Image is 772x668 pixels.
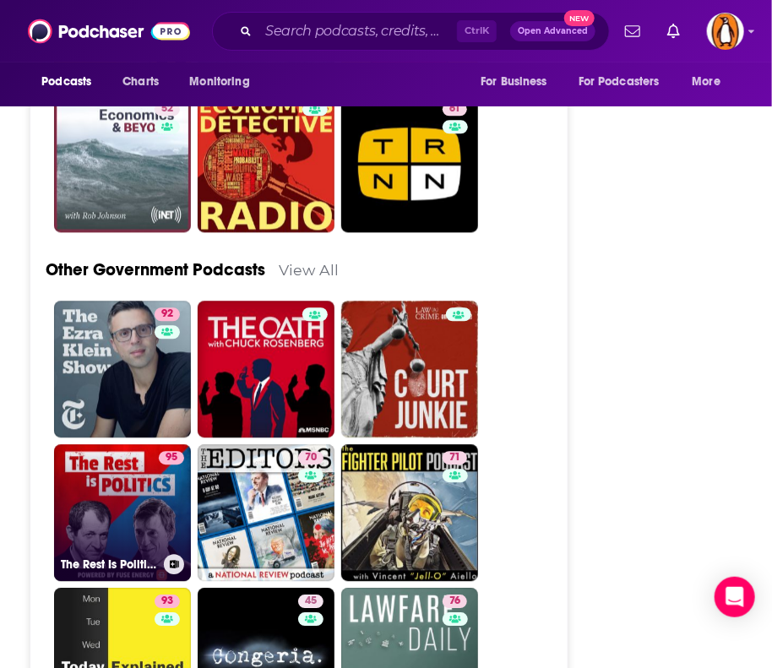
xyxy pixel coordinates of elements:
div: Search podcasts, credits, & more... [212,12,610,51]
input: Search podcasts, credits, & more... [258,18,457,45]
span: Logged in as penguin_portfolio [707,13,744,50]
a: 70 [298,451,323,464]
a: 45 [298,595,323,608]
button: open menu [469,66,568,98]
span: Ctrl K [457,20,497,42]
div: Open Intercom Messenger [715,577,755,617]
button: Show profile menu [707,13,744,50]
span: 70 [305,449,317,466]
span: 76 [449,593,460,610]
button: open menu [681,66,742,98]
span: For Business [481,70,547,94]
span: Podcasts [41,70,91,94]
a: 52 [155,102,180,116]
a: 52 [54,95,191,232]
span: Open Advanced [518,27,588,35]
span: 52 [161,100,173,117]
button: Open AdvancedNew [510,21,595,41]
a: 71 [443,451,467,464]
button: open menu [177,66,271,98]
span: More [693,70,721,94]
a: 95The Rest Is Politics [54,444,191,581]
button: open menu [30,66,113,98]
a: 61 [443,102,467,116]
span: 71 [449,449,460,466]
a: 93 [155,595,180,608]
a: 71 [341,444,478,581]
a: 61 [341,95,478,232]
span: 45 [305,593,317,610]
button: open menu [568,66,684,98]
span: Monitoring [189,70,249,94]
span: 95 [166,449,177,466]
span: For Podcasters [579,70,660,94]
span: 93 [161,593,173,610]
span: 92 [161,306,173,323]
a: 92 [54,301,191,437]
a: 70 [198,444,334,581]
a: View All [279,261,339,279]
a: 92 [155,307,180,321]
span: Charts [122,70,159,94]
h3: The Rest Is Politics [61,557,157,572]
a: Show notifications dropdown [618,17,647,46]
a: 76 [443,595,467,608]
span: 61 [449,100,460,117]
a: 95 [159,451,184,464]
a: Charts [111,66,169,98]
a: Other Government Podcasts [46,259,265,280]
img: User Profile [707,13,744,50]
span: New [564,10,595,26]
a: Show notifications dropdown [661,17,687,46]
img: Podchaser - Follow, Share and Rate Podcasts [28,15,190,47]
